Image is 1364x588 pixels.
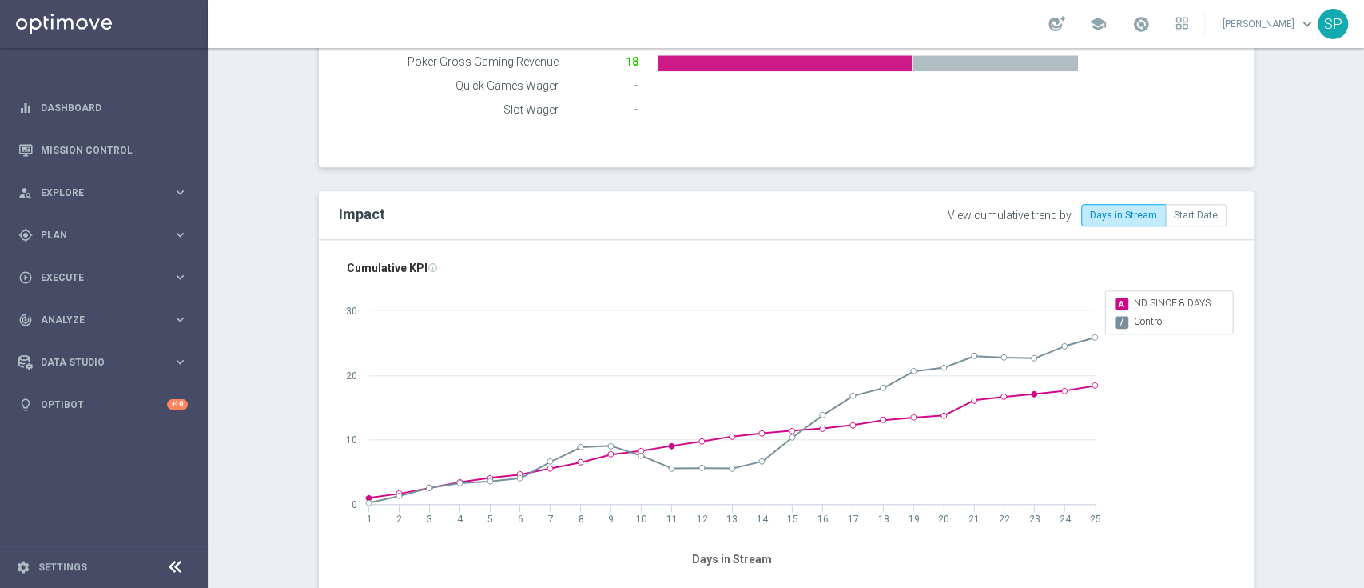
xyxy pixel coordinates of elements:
[1089,15,1107,33] span: school
[1060,514,1072,525] text: 24
[18,228,33,242] i: gps_fixed
[968,514,980,525] text: 21
[366,514,372,525] text: 1
[666,514,677,525] text: 11
[18,313,33,327] i: track_changes
[18,398,189,411] button: lightbulb Optibot +10
[18,144,189,157] button: Mission Control
[1115,298,1128,310] span: A
[41,273,173,282] span: Execute
[329,79,559,95] span: Quick Games Wager
[547,514,553,525] text: 7
[18,270,173,285] div: Execute
[1089,514,1100,525] text: 25
[41,383,167,426] a: Optibot
[1081,204,1166,226] label: Days in Stream
[41,129,188,171] a: Mission Control
[635,514,646,525] text: 10
[1029,514,1040,525] text: 23
[938,514,949,525] text: 20
[352,499,357,510] text: 0
[948,208,1072,222] div: View cumulative trend by
[1134,316,1164,329] span: Control
[18,314,189,326] button: track_changes Analyze keyboard_arrow_right
[41,315,173,325] span: Analyze
[18,398,33,412] i: lightbulb
[1221,12,1318,36] a: [PERSON_NAME]keyboard_arrow_down
[563,103,639,119] span: -
[38,562,87,572] a: Settings
[692,553,772,566] text: Days in Stream
[41,230,173,240] span: Plan
[563,55,639,71] span: 18
[18,229,189,242] button: gps_fixed Plan keyboard_arrow_right
[999,514,1010,525] text: 22
[339,206,385,222] span: Impact
[578,514,583,525] text: 8
[329,103,559,119] span: Slot Wager
[18,101,33,115] i: equalizer
[18,228,173,242] div: Plan
[347,262,427,274] text: Cumulative KPI
[346,306,357,317] text: 30
[1165,204,1227,226] label: Start Date
[877,514,889,525] text: 18
[173,227,188,242] i: keyboard_arrow_right
[1115,316,1164,329] div: Control
[817,514,829,525] text: 16
[757,514,769,525] text: 14
[1115,298,1222,310] div: ND SINCE 8 DAYS (1)
[41,188,173,198] span: Explore
[696,514,707,525] text: 12
[18,86,188,129] div: Dashboard
[396,514,402,525] text: 2
[173,185,188,200] i: keyboard_arrow_right
[18,270,33,285] i: play_circle_outline
[517,514,523,525] text: 6
[18,356,189,369] button: Data Studio keyboard_arrow_right
[346,370,357,382] text: 20
[487,514,493,525] text: 5
[457,514,463,525] text: 4
[329,55,559,71] span: Poker Gross Gaming Revenue
[18,186,173,200] div: Explore
[608,514,614,525] text: 9
[847,514,858,525] text: 17
[427,514,432,525] text: 3
[563,79,639,95] span: -
[787,514,798,525] text: 15
[41,358,173,367] span: Data Studio
[1134,298,1222,310] span: ND SINCE 8 DAYS (1)
[18,383,188,426] div: Optibot
[427,262,438,273] i: info_outline
[18,186,33,200] i: person_search
[167,399,188,410] div: +10
[173,270,188,285] i: keyboard_arrow_right
[18,355,173,370] div: Data Studio
[1298,15,1316,33] span: keyboard_arrow_down
[18,313,173,327] div: Analyze
[18,129,188,171] div: Mission Control
[908,514,919,525] text: 19
[18,186,189,199] button: person_search Explore keyboard_arrow_right
[18,102,189,114] button: equalizer Dashboard
[41,86,188,129] a: Dashboard
[18,271,189,284] button: play_circle_outline Execute keyboard_arrow_right
[1318,9,1348,39] div: SP
[16,560,30,574] i: settings
[726,514,738,525] text: 13
[346,434,357,446] text: 10
[173,354,188,370] i: keyboard_arrow_right
[173,312,188,327] i: keyboard_arrow_right
[1115,316,1128,329] span: /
